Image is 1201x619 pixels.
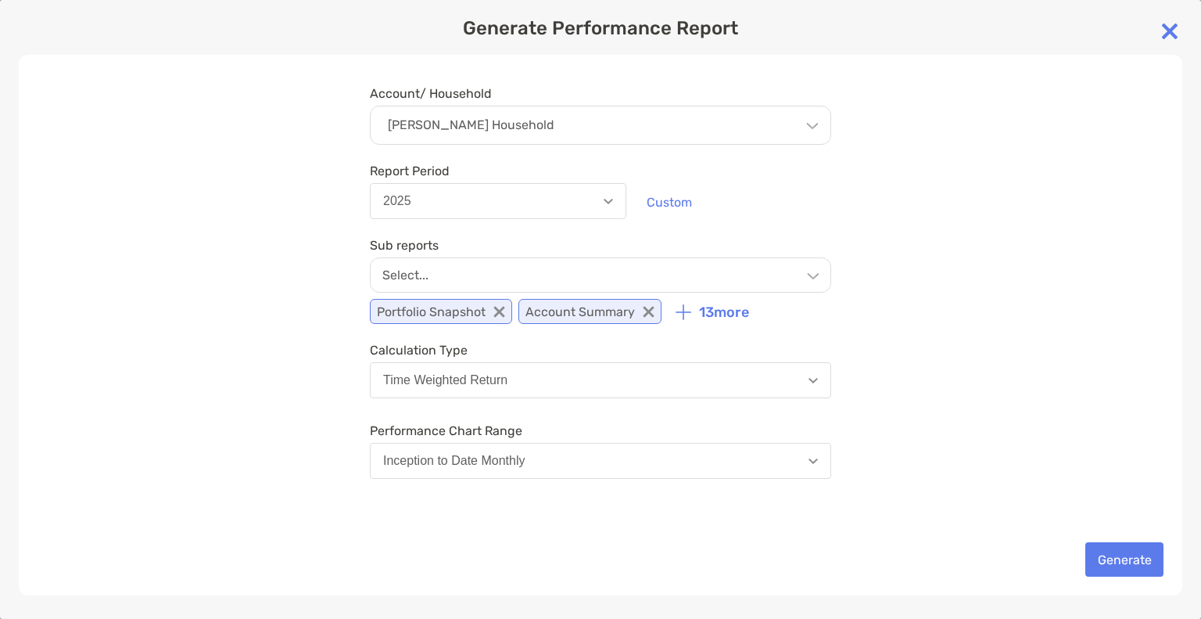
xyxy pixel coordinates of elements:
p: Account Summary [518,299,661,324]
label: Account/ Household [370,86,492,101]
img: icon plus [676,304,691,320]
button: Time Weighted Return [370,362,831,398]
img: Open dropdown arrow [604,199,613,204]
p: Generate Performance Report [19,19,1182,38]
p: Select... [382,268,428,283]
img: close modal icon [1154,16,1185,47]
button: 2025 [370,183,626,219]
span: Calculation Type [370,343,831,358]
p: Portfolio Snapshot [370,299,512,324]
div: Inception to Date Monthly [383,454,525,468]
button: Generate [1085,542,1163,577]
img: Open dropdown arrow [808,378,818,383]
div: 2025 [383,194,411,208]
img: Open dropdown arrow [808,459,818,464]
label: Sub reports [370,238,439,253]
span: Report Period [370,164,626,178]
p: [PERSON_NAME] Household [388,118,554,132]
p: 13 more [699,304,749,321]
button: Inception to Date Monthly [370,443,831,479]
div: Time Weighted Return [383,373,507,387]
button: Custom [634,185,704,219]
span: Performance Chart Range [370,423,831,438]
